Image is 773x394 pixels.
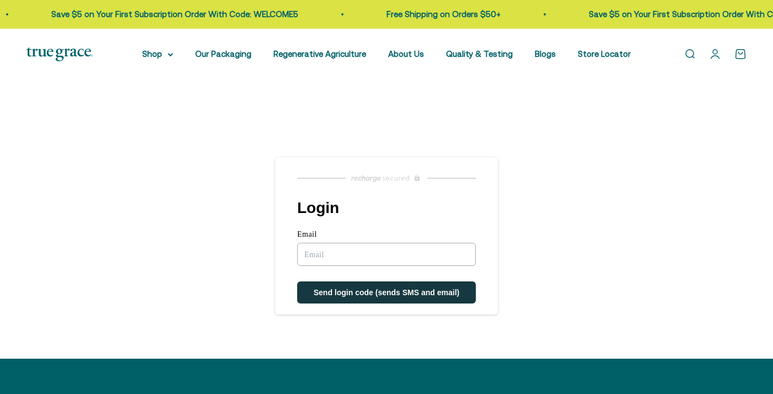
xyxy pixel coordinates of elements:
h1: Login [297,199,498,217]
a: Blogs [535,49,556,58]
a: Free Shipping on Orders $50+ [378,9,492,19]
button: Send login code (sends SMS and email) [297,281,476,304]
a: Recharge Subscriptions website [275,171,498,186]
a: Store Locator [578,49,631,58]
input: Email [297,243,476,266]
p: Save $5 on Your First Subscription Order With Code: WELCOME5 [42,8,289,21]
summary: Shop [142,47,173,61]
span: Send login code (sends SMS and email) [314,288,460,297]
a: Quality & Testing [446,49,513,58]
a: About Us [388,49,424,58]
a: Our Packaging [195,49,251,58]
label: Email [297,230,476,243]
a: Regenerative Agriculture [273,49,366,58]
